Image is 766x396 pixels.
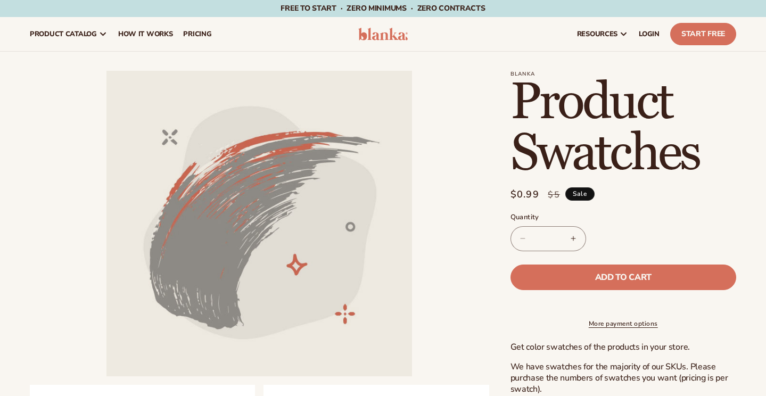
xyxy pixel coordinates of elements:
[183,30,211,38] span: pricing
[178,17,217,51] a: pricing
[639,30,660,38] span: LOGIN
[633,17,665,51] a: LOGIN
[281,3,485,13] span: Free to start · ZERO minimums · ZERO contracts
[358,28,408,40] img: logo
[510,265,736,290] button: Add to cart
[572,17,633,51] a: resources
[510,361,736,394] p: We have swatches for the majority of our SKUs. Please purchase the numbers of swatches you want (...
[510,71,736,77] p: Blanka
[113,17,178,51] a: How It Works
[510,212,736,223] label: Quantity
[30,30,97,38] span: product catalog
[565,187,595,201] span: Sale
[24,17,113,51] a: product catalog
[595,273,652,282] span: Add to cart
[510,187,540,202] span: $0.99
[510,77,736,179] h1: Product Swatches
[510,342,736,353] p: Get color swatches of the products in your store.
[670,23,736,45] a: Start Free
[548,188,560,201] s: $5
[118,30,173,38] span: How It Works
[577,30,617,38] span: resources
[510,319,736,328] a: More payment options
